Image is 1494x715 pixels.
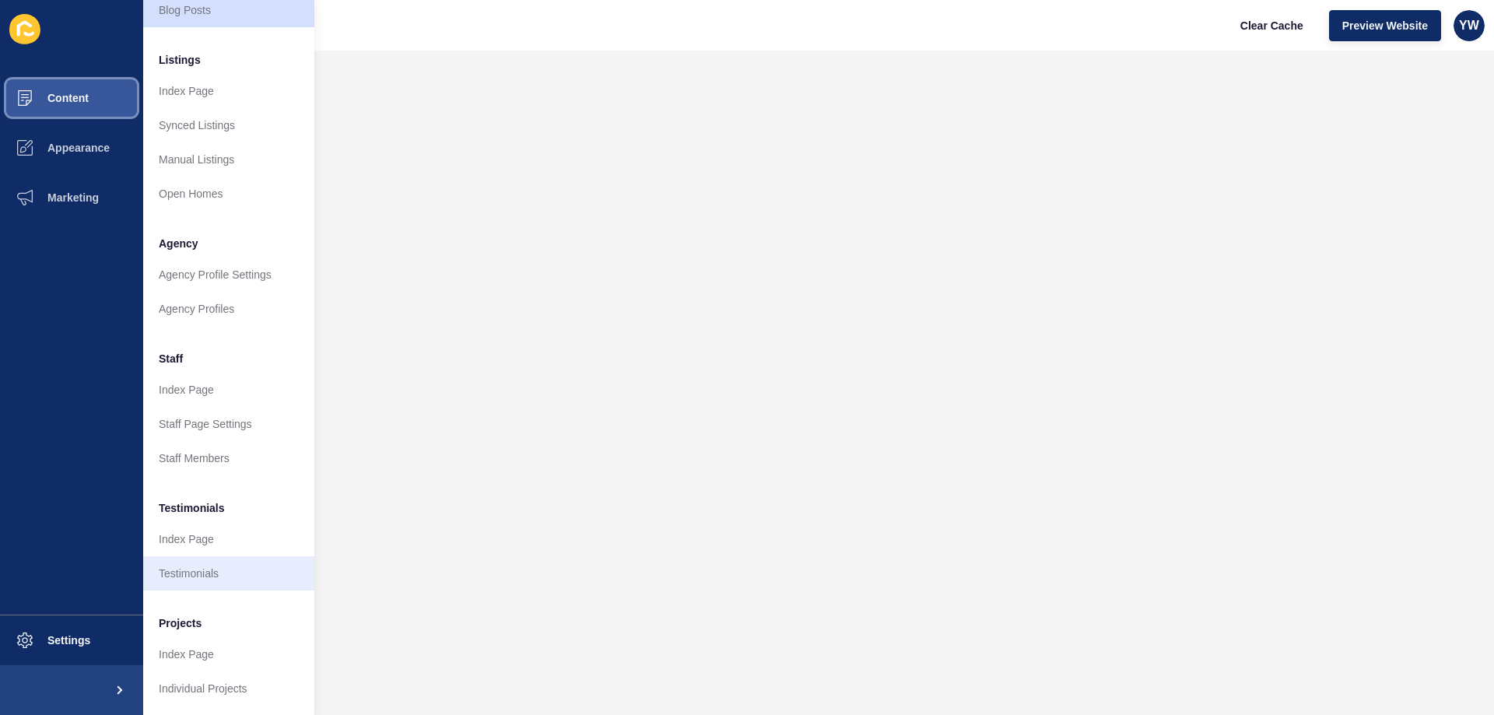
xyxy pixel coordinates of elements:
a: Index Page [143,522,314,556]
span: Projects [159,615,202,631]
button: Clear Cache [1227,10,1317,41]
a: Open Homes [143,177,314,211]
span: Agency [159,236,198,251]
a: Index Page [143,74,314,108]
a: Staff Page Settings [143,407,314,441]
a: Agency Profiles [143,292,314,326]
a: Agency Profile Settings [143,258,314,292]
a: Testimonials [143,556,314,591]
a: Manual Listings [143,142,314,177]
span: Testimonials [159,500,225,516]
span: Clear Cache [1240,18,1303,33]
span: Preview Website [1342,18,1428,33]
a: Individual Projects [143,671,314,706]
span: YW [1459,18,1479,33]
span: Listings [159,52,201,68]
a: Synced Listings [143,108,314,142]
a: Index Page [143,637,314,671]
span: Staff [159,351,183,366]
a: Index Page [143,373,314,407]
button: Preview Website [1329,10,1441,41]
a: Staff Members [143,441,314,475]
